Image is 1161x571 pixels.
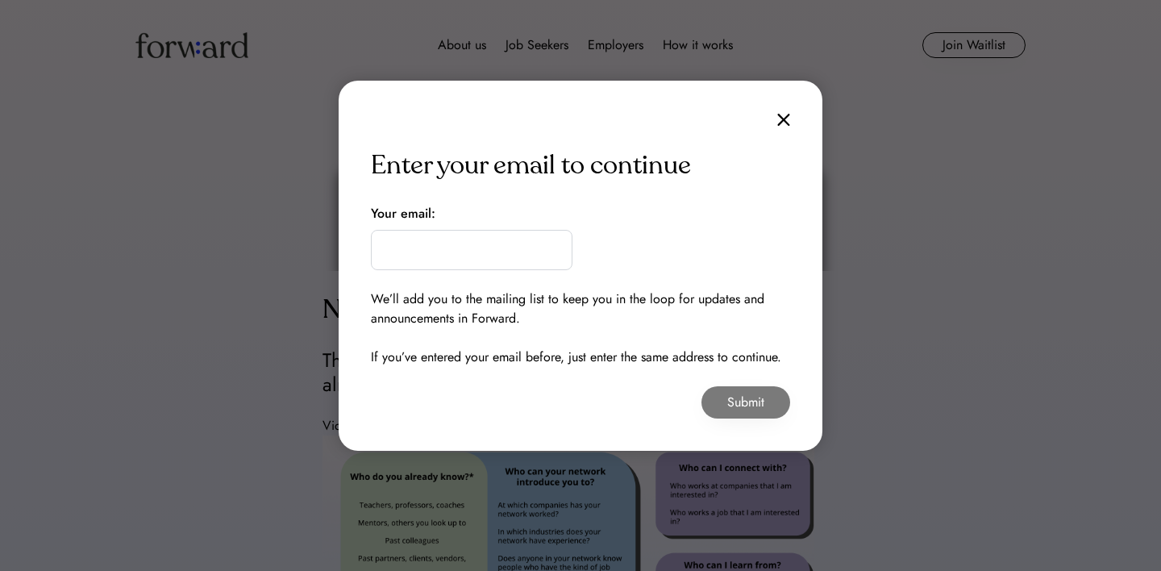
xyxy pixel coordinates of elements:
[371,146,691,185] div: Enter your email to continue
[371,204,435,223] div: Your email:
[701,386,790,419] button: Submit
[371,290,790,328] div: We’ll add you to the mailing list to keep you in the loop for updates and announcements in Forward.
[371,348,781,367] div: If you’ve entered your email before, just enter the same address to continue.
[777,113,790,127] img: close.svg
